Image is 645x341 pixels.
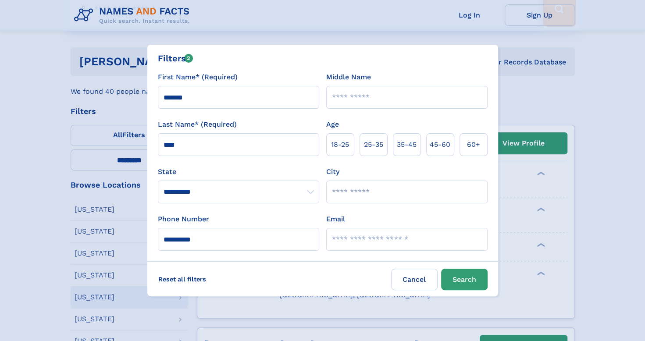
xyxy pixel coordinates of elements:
label: Reset all filters [153,269,212,290]
label: Email [326,214,345,224]
div: Filters [158,52,193,65]
span: 25‑35 [364,139,383,150]
label: State [158,167,319,177]
label: Cancel [391,269,438,290]
label: Last Name* (Required) [158,119,237,130]
button: Search [441,269,488,290]
label: City [326,167,339,177]
label: Middle Name [326,72,371,82]
label: Phone Number [158,214,209,224]
span: 45‑60 [430,139,450,150]
span: 35‑45 [397,139,417,150]
span: 60+ [467,139,480,150]
span: 18‑25 [331,139,349,150]
label: First Name* (Required) [158,72,238,82]
label: Age [326,119,339,130]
